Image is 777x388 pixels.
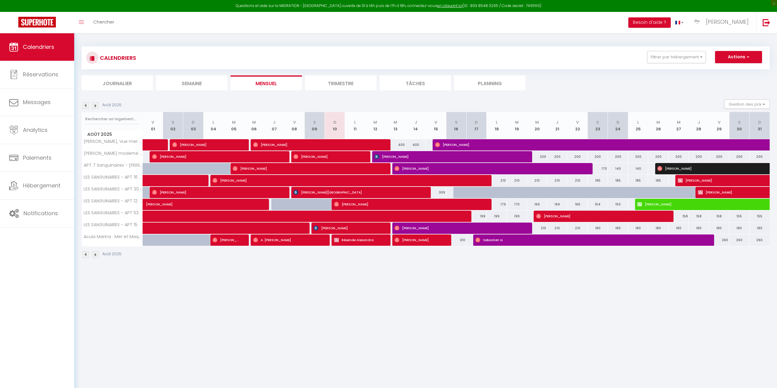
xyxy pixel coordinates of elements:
div: 158 [669,211,689,222]
abbr: D [616,119,619,125]
abbr: S [172,119,174,125]
abbr: D [758,119,761,125]
div: 165 [567,199,587,210]
span: Août 2025 [82,130,143,139]
th: 23 [588,112,608,139]
div: 210 [527,223,547,234]
div: 200 [527,151,547,162]
th: 19 [507,112,527,139]
abbr: D [192,119,195,125]
span: Sebastien Is [475,234,704,246]
span: [PERSON_NAME], Vue mer & détente : villa élégante avec [PERSON_NAME] [83,139,144,144]
th: 03 [183,112,203,139]
th: 31 [750,112,770,139]
abbr: J [415,119,417,125]
div: 180 [709,223,729,234]
th: 20 [527,112,547,139]
span: APT 7 Sanguinaires - [PERSON_NAME] · T2 Harmonie - Élégance, Vue Mer, [PERSON_NAME] & Plage [83,163,144,168]
span: [PERSON_NAME] [314,222,381,234]
th: 05 [223,112,244,139]
h3: CALENDRIERS [98,51,136,65]
th: 08 [284,112,304,139]
th: 17 [466,112,486,139]
div: 200 [588,151,608,162]
li: Tâches [379,75,451,90]
abbr: D [475,119,478,125]
th: 04 [203,112,223,139]
th: 14 [406,112,426,139]
span: Chercher [93,19,114,25]
span: [PERSON_NAME][GEOGRAPHIC_DATA] [293,187,421,198]
div: 180 [750,223,770,234]
div: 200 [567,151,587,162]
th: 29 [709,112,729,139]
p: Août 2025 [102,102,122,108]
iframe: LiveChat chat widget [751,362,777,388]
div: 199 [486,211,507,222]
th: 11 [345,112,365,139]
th: 07 [264,112,284,139]
div: 199 [507,211,527,222]
div: 210 [567,175,587,186]
span: LES SANGUINAIRES - APT 53 · T2 Cosy Grande Terrasse – Piscine & Plage à 100m [83,211,144,215]
abbr: S [738,119,741,125]
p: Août 2025 [102,251,122,257]
span: [PERSON_NAME] [657,163,756,174]
span: Notifications [24,209,58,217]
th: 09 [304,112,325,139]
th: 01 [143,112,163,139]
span: [PERSON_NAME] [706,18,749,26]
div: 154 [588,199,608,210]
div: 185 [648,175,668,186]
span: Messages [23,98,51,106]
div: 200 [547,151,567,162]
span: [PERSON_NAME] [374,151,522,162]
div: 210 [547,223,567,234]
th: 25 [628,112,648,139]
abbr: L [637,119,639,125]
span: LES SANGUINAIRES - APT 16 - T2 Dolce Vita - Vue Mer, [PERSON_NAME] & Plage [83,175,144,179]
a: [PERSON_NAME] [143,199,163,210]
button: Filtrer par hébergement [647,51,706,63]
abbr: L [496,119,498,125]
span: [PERSON_NAME] [152,151,280,162]
button: Gestion des prix [724,100,770,109]
abbr: V [576,119,579,125]
div: 200 [648,151,668,162]
abbr: S [455,119,458,125]
div: 210 [486,175,507,186]
button: Besoin d'aide ? [628,17,671,28]
th: 12 [365,112,385,139]
div: 210 [567,223,587,234]
span: [PERSON_NAME] [536,210,664,222]
div: 200 [729,151,749,162]
div: 150 [608,199,628,210]
div: 200 [750,151,770,162]
div: 210 [527,175,547,186]
th: 24 [608,112,628,139]
abbr: M [232,119,236,125]
th: 02 [163,112,183,139]
th: 18 [486,112,507,139]
abbr: J [698,119,700,125]
span: Réservée Alexandra [334,234,381,246]
abbr: S [596,119,599,125]
div: 260 [709,234,729,246]
div: 179 [486,199,507,210]
a: en cliquant ici [437,3,463,8]
abbr: V [151,119,154,125]
span: [PERSON_NAME] [334,198,482,210]
div: 155 [750,211,770,222]
a: ... [PERSON_NAME] [688,12,756,33]
abbr: L [354,119,356,125]
div: 400 [385,139,405,150]
th: 10 [325,112,345,139]
span: Acula Marina · Mer et Maquis Corse [83,234,144,239]
div: 200 [628,151,648,162]
th: 06 [244,112,264,139]
abbr: M [394,119,397,125]
span: [PERSON_NAME] [435,139,688,150]
div: 185 [588,175,608,186]
abbr: V [293,119,296,125]
div: 210 [547,175,567,186]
